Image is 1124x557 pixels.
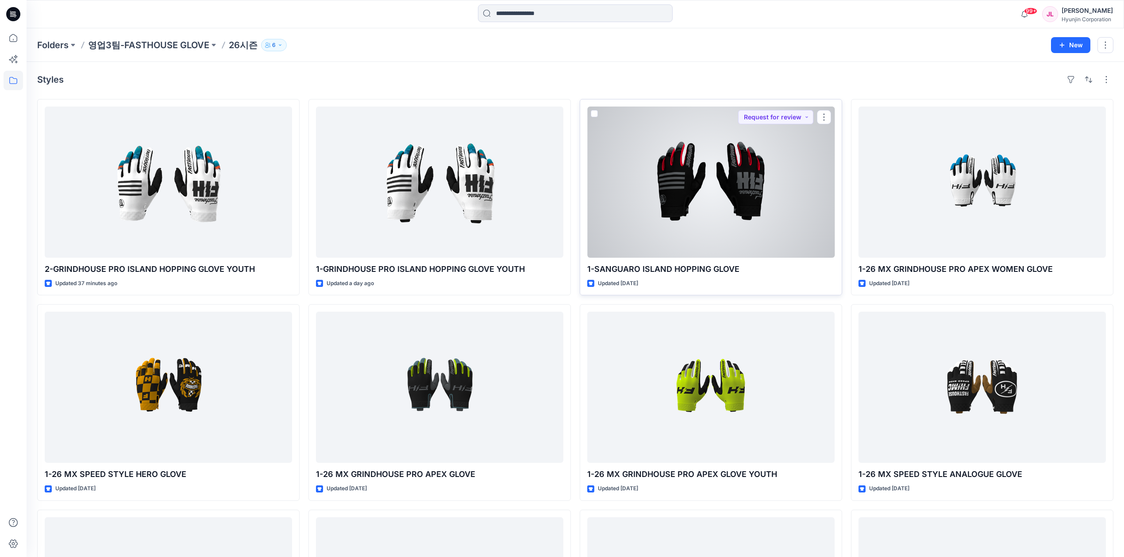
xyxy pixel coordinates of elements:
[1062,16,1113,23] div: Hyunjin Corporation
[858,107,1106,258] a: 1-26 MX GRINDHOUSE PRO APEX WOMEN GLOVE
[1024,8,1037,15] span: 99+
[316,468,563,481] p: 1-26 MX GRINDHOUSE PRO APEX GLOVE
[55,279,117,288] p: Updated 37 minutes ago
[598,484,638,493] p: Updated [DATE]
[869,484,909,493] p: Updated [DATE]
[37,39,69,51] a: Folders
[858,263,1106,275] p: 1-26 MX GRINDHOUSE PRO APEX WOMEN GLOVE
[45,468,292,481] p: 1-26 MX SPEED STYLE HERO GLOVE
[316,263,563,275] p: 1-GRINDHOUSE PRO ISLAND HOPPING GLOVE YOUTH
[587,107,835,258] a: 1-SANGUARO ISLAND HOPPING GLOVE
[1042,6,1058,22] div: JL
[37,74,64,85] h4: Styles
[598,279,638,288] p: Updated [DATE]
[88,39,209,51] a: 영업3팀-FASTHOUSE GLOVE
[1062,5,1113,16] div: [PERSON_NAME]
[587,468,835,481] p: 1-26 MX GRINDHOUSE PRO APEX GLOVE YOUTH
[45,263,292,275] p: 2-GRINDHOUSE PRO ISLAND HOPPING GLOVE YOUTH
[587,263,835,275] p: 1-SANGUARO ISLAND HOPPING GLOVE
[327,484,367,493] p: Updated [DATE]
[261,39,287,51] button: 6
[587,312,835,463] a: 1-26 MX GRINDHOUSE PRO APEX GLOVE YOUTH
[858,312,1106,463] a: 1-26 MX SPEED STYLE ANALOGUE GLOVE
[327,279,374,288] p: Updated a day ago
[229,39,258,51] p: 26시즌
[45,107,292,258] a: 2-GRINDHOUSE PRO ISLAND HOPPING GLOVE YOUTH
[272,40,276,50] p: 6
[45,312,292,463] a: 1-26 MX SPEED STYLE HERO GLOVE
[1051,37,1090,53] button: New
[869,279,909,288] p: Updated [DATE]
[858,468,1106,481] p: 1-26 MX SPEED STYLE ANALOGUE GLOVE
[316,107,563,258] a: 1-GRINDHOUSE PRO ISLAND HOPPING GLOVE YOUTH
[55,484,96,493] p: Updated [DATE]
[316,312,563,463] a: 1-26 MX GRINDHOUSE PRO APEX GLOVE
